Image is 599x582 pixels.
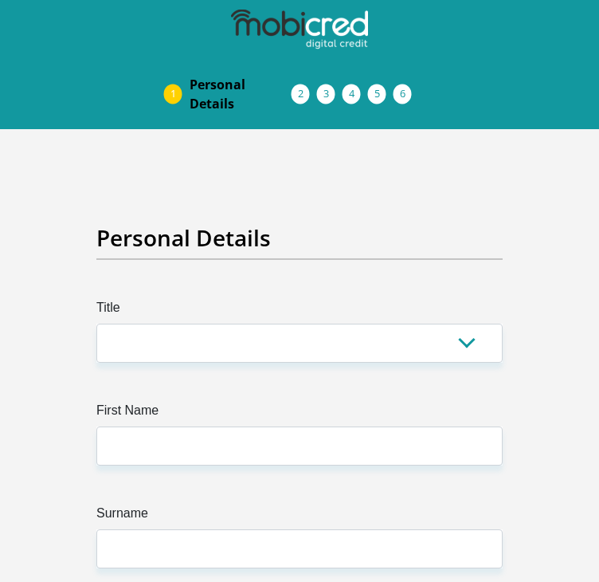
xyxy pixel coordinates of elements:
label: Title [96,298,503,324]
span: Personal Details [190,75,292,113]
a: PersonalDetails [177,69,304,120]
img: mobicred logo [231,10,368,49]
label: First Name [96,401,503,427]
input: First Name [96,427,503,466]
h2: Personal Details [96,225,503,252]
input: Surname [96,529,503,568]
label: Surname [96,504,503,529]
